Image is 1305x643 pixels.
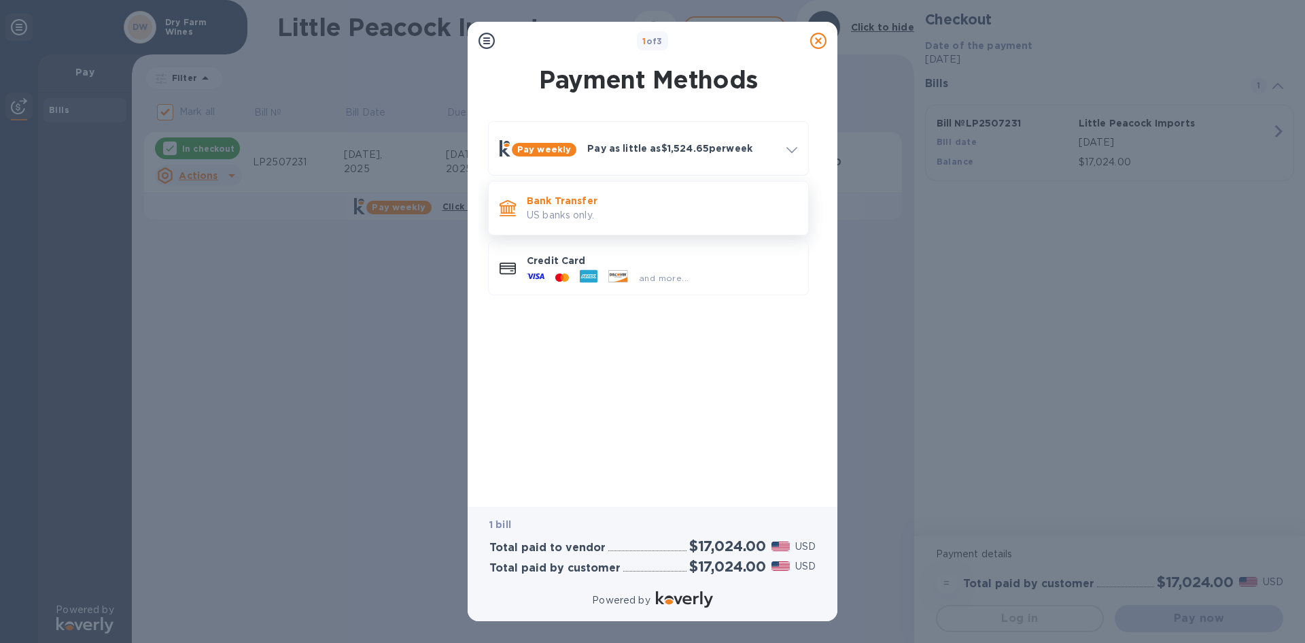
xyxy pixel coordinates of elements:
[689,558,766,575] h2: $17,024.00
[771,542,790,551] img: USD
[639,273,689,283] span: and more...
[656,591,713,608] img: Logo
[485,65,812,94] h1: Payment Methods
[587,142,776,155] p: Pay as little as $1,524.65 per week
[592,593,650,608] p: Powered by
[771,561,790,571] img: USD
[489,562,621,575] h3: Total paid by customer
[489,519,511,530] b: 1 bill
[642,36,663,46] b: of 3
[527,254,797,267] p: Credit Card
[642,36,646,46] span: 1
[517,144,571,154] b: Pay weekly
[795,559,816,574] p: USD
[527,194,797,208] p: Bank Transfer
[527,208,797,222] p: US banks only.
[795,540,816,554] p: USD
[489,542,606,555] h3: Total paid to vendor
[689,538,766,555] h2: $17,024.00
